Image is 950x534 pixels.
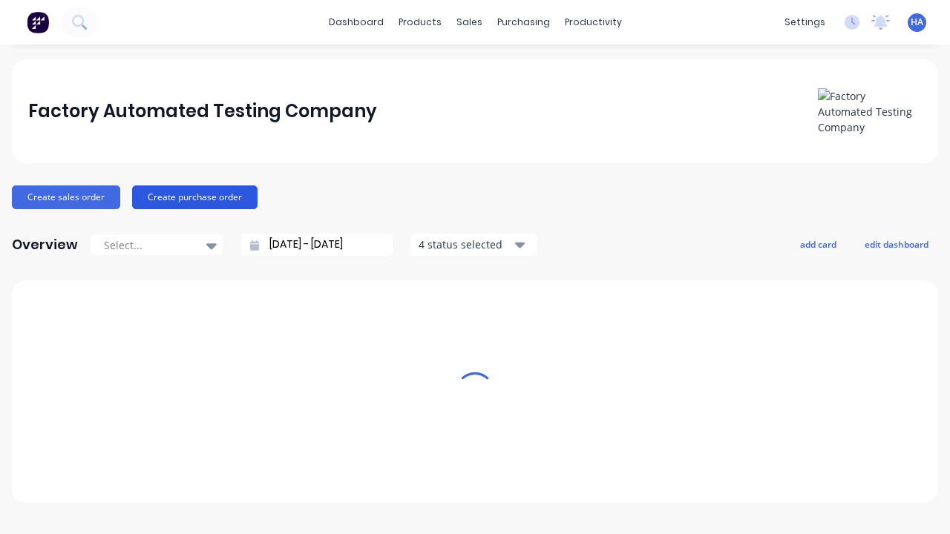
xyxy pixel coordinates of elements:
[855,234,938,254] button: edit dashboard
[27,11,49,33] img: Factory
[132,185,258,209] button: Create purchase order
[557,11,629,33] div: productivity
[12,230,78,260] div: Overview
[818,88,922,135] img: Factory Automated Testing Company
[391,11,449,33] div: products
[28,96,377,126] div: Factory Automated Testing Company
[321,11,391,33] a: dashboard
[419,237,512,252] div: 4 status selected
[777,11,833,33] div: settings
[911,16,923,29] span: HA
[410,234,537,256] button: 4 status selected
[12,185,120,209] button: Create sales order
[449,11,490,33] div: sales
[490,11,557,33] div: purchasing
[790,234,846,254] button: add card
